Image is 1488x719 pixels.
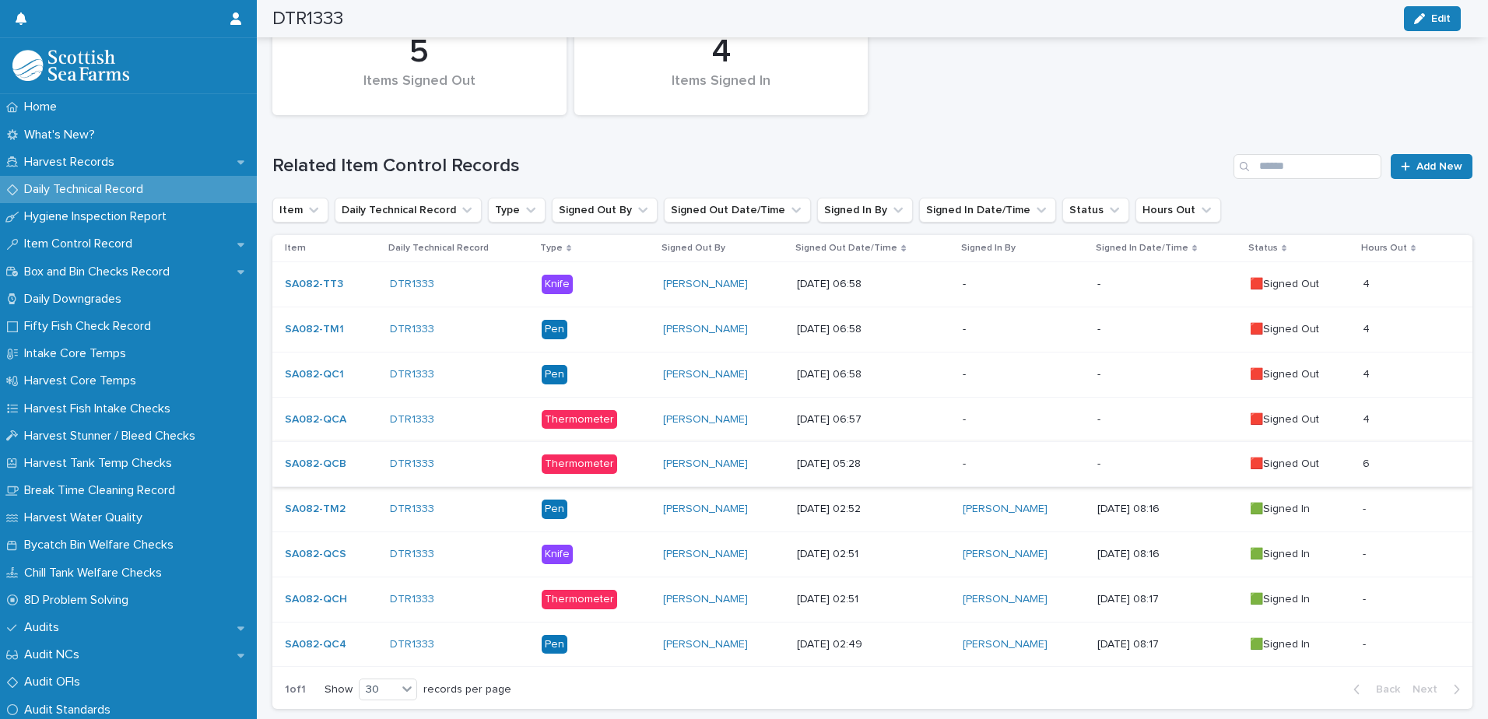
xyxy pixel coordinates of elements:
p: What's New? [18,128,107,142]
p: 🟥Signed Out [1250,323,1350,336]
p: [DATE] 05:28 [797,458,950,471]
a: SA082-QCH [285,593,347,606]
a: DTR1333 [390,638,434,651]
a: DTR1333 [390,323,434,336]
p: - [1363,590,1369,606]
p: 🟩Signed In [1250,548,1350,561]
a: [PERSON_NAME] [663,593,748,606]
p: [DATE] 06:58 [797,368,950,381]
a: DTR1333 [390,593,434,606]
p: Harvest Fish Intake Checks [18,402,183,416]
tr: SA082-TM2 DTR1333 Pen[PERSON_NAME] [DATE] 02:52[PERSON_NAME] [DATE] 08:16🟩Signed In-- [272,487,1472,532]
p: - [963,413,1084,426]
button: Next [1406,682,1472,696]
p: - [1363,545,1369,561]
p: 4 [1363,410,1373,426]
p: 🟥Signed Out [1250,413,1350,426]
p: Fifty Fish Check Record [18,319,163,334]
a: DTR1333 [390,458,434,471]
a: [PERSON_NAME] [663,548,748,561]
a: DTR1333 [390,548,434,561]
tr: SA082-QC1 DTR1333 Pen[PERSON_NAME] [DATE] 06:58--🟥Signed Out44 [272,352,1472,397]
p: Audit OFIs [18,675,93,689]
div: Items Signed Out [299,73,540,106]
p: 🟥Signed Out [1250,368,1350,381]
p: 4 [1363,275,1373,291]
p: - [963,458,1084,471]
p: Daily Technical Record [18,182,156,197]
a: SA082-QCB [285,458,346,471]
p: - [1097,368,1237,381]
div: 4 [601,33,842,72]
button: Signed Out By [552,198,658,223]
p: 🟩Signed In [1250,593,1350,606]
p: 6 [1363,454,1373,471]
p: Audit Standards [18,703,123,717]
h2: DTR1333 [272,8,343,30]
div: 5 [299,33,540,72]
p: [DATE] 02:51 [797,593,950,606]
div: Items Signed In [601,73,842,106]
p: Signed In Date/Time [1096,240,1188,257]
tr: SA082-TT3 DTR1333 Knife[PERSON_NAME] [DATE] 06:58--🟥Signed Out44 [272,262,1472,307]
a: [PERSON_NAME] [663,503,748,516]
p: - [1097,323,1237,336]
p: 🟥Signed Out [1250,458,1350,471]
tr: SA082-QCA DTR1333 Thermometer[PERSON_NAME] [DATE] 06:57--🟥Signed Out44 [272,397,1472,442]
div: Pen [542,635,567,654]
p: 🟩Signed In [1250,503,1350,516]
a: SA082-QCS [285,548,346,561]
p: [DATE] 06:58 [797,323,950,336]
p: 4 [1363,320,1373,336]
button: Signed In By [817,198,913,223]
p: [DATE] 06:57 [797,413,950,426]
p: Daily Technical Record [388,240,489,257]
h1: Related Item Control Records [272,155,1227,177]
a: SA082-TM2 [285,503,346,516]
p: Hygiene Inspection Report [18,209,179,224]
p: [DATE] 06:58 [797,278,950,291]
p: - [1363,635,1369,651]
span: Back [1367,684,1400,695]
p: Bycatch Bin Welfare Checks [18,538,186,552]
p: [DATE] 02:52 [797,503,950,516]
p: Intake Core Temps [18,346,139,361]
div: Pen [542,365,567,384]
p: Daily Downgrades [18,292,134,307]
div: Thermometer [542,590,617,609]
button: Item [272,198,328,223]
img: mMrefqRFQpe26GRNOUkG [12,50,129,81]
p: [DATE] 08:17 [1097,638,1237,651]
button: Back [1341,682,1406,696]
a: [PERSON_NAME] [663,368,748,381]
p: Harvest Records [18,155,127,170]
p: 8D Problem Solving [18,593,141,608]
p: Box and Bin Checks Record [18,265,182,279]
p: Home [18,100,69,114]
p: - [1097,278,1237,291]
a: DTR1333 [390,368,434,381]
p: - [963,323,1084,336]
p: Signed Out Date/Time [795,240,897,257]
button: Signed Out Date/Time [664,198,811,223]
tr: SA082-QCH DTR1333 Thermometer[PERSON_NAME] [DATE] 02:51[PERSON_NAME] [DATE] 08:17🟩Signed In-- [272,577,1472,622]
p: Signed In By [961,240,1016,257]
span: Next [1413,684,1447,695]
a: [PERSON_NAME] [663,413,748,426]
tr: SA082-QCB DTR1333 Thermometer[PERSON_NAME] [DATE] 05:28--🟥Signed Out66 [272,442,1472,487]
div: Pen [542,500,567,519]
a: SA082-QCA [285,413,346,426]
a: [PERSON_NAME] [963,593,1048,606]
a: [PERSON_NAME] [963,548,1048,561]
p: 🟩Signed In [1250,638,1350,651]
button: Status [1062,198,1129,223]
div: 30 [360,682,397,698]
a: [PERSON_NAME] [663,458,748,471]
p: - [1097,458,1237,471]
div: Knife [542,545,573,564]
p: Audit NCs [18,647,92,662]
p: [DATE] 02:49 [797,638,950,651]
div: Search [1234,154,1381,179]
a: SA082-QC1 [285,368,344,381]
p: [DATE] 08:16 [1097,548,1237,561]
